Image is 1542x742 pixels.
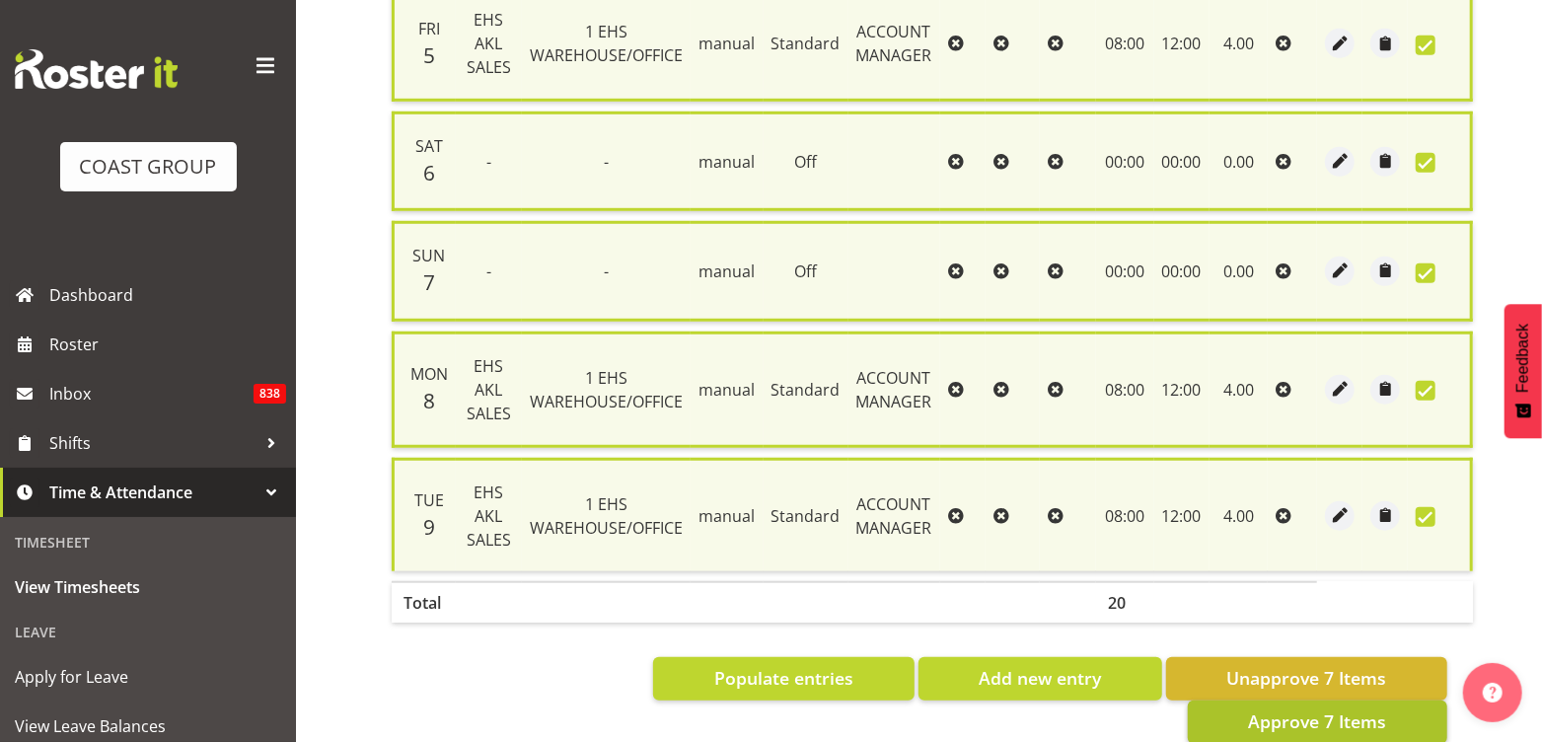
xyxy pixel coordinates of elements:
[5,522,291,562] div: Timesheet
[764,458,848,571] td: Standard
[856,493,932,539] span: ACCOUNT MANAGER
[5,652,291,702] a: Apply for Leave
[413,245,446,266] span: Sun
[1096,581,1154,623] th: 20
[15,49,178,89] img: Rosterit website logo
[764,111,848,211] td: Off
[49,379,254,408] span: Inbox
[1248,708,1386,734] span: Approve 7 Items
[467,482,511,551] span: EHS AKL SALES
[467,9,511,78] span: EHS AKL SALES
[423,268,435,296] span: 7
[1210,221,1269,321] td: 0.00
[1154,111,1210,211] td: 00:00
[423,41,435,69] span: 5
[1514,324,1532,393] span: Feedback
[1096,111,1154,211] td: 00:00
[1226,665,1386,691] span: Unapprove 7 Items
[1483,683,1503,703] img: help-xxl-2.png
[1154,458,1210,571] td: 12:00
[530,367,683,412] span: 1 EHS WAREHOUSE/OFFICE
[856,367,932,412] span: ACCOUNT MANAGER
[410,363,448,385] span: Mon
[392,581,456,623] th: Total
[1096,332,1154,448] td: 08:00
[764,221,848,321] td: Off
[415,135,443,157] span: Sat
[918,657,1162,701] button: Add new entry
[979,665,1101,691] span: Add new entry
[1505,304,1542,438] button: Feedback - Show survey
[698,33,755,54] span: manual
[49,428,257,458] span: Shifts
[604,151,609,173] span: -
[604,260,609,282] span: -
[15,572,281,602] span: View Timesheets
[1154,221,1210,321] td: 00:00
[423,159,435,186] span: 6
[1154,332,1210,448] td: 12:00
[15,711,281,741] span: View Leave Balances
[49,280,286,310] span: Dashboard
[5,562,291,612] a: View Timesheets
[698,505,755,527] span: manual
[49,478,257,507] span: Time & Attendance
[254,384,286,404] span: 838
[423,513,435,541] span: 9
[423,387,435,414] span: 8
[1166,657,1447,701] button: Unapprove 7 Items
[1096,458,1154,571] td: 08:00
[486,151,491,173] span: -
[530,493,683,539] span: 1 EHS WAREHOUSE/OFFICE
[80,152,217,182] div: COAST GROUP
[467,355,511,424] span: EHS AKL SALES
[1210,458,1269,571] td: 4.00
[49,330,286,359] span: Roster
[15,662,281,692] span: Apply for Leave
[698,379,755,401] span: manual
[5,612,291,652] div: Leave
[1210,332,1269,448] td: 4.00
[856,21,932,66] span: ACCOUNT MANAGER
[486,260,491,282] span: -
[418,18,440,39] span: Fri
[714,665,853,691] span: Populate entries
[698,151,755,173] span: manual
[653,657,914,701] button: Populate entries
[764,332,848,448] td: Standard
[698,260,755,282] span: manual
[1096,221,1154,321] td: 00:00
[530,21,683,66] span: 1 EHS WAREHOUSE/OFFICE
[1210,111,1269,211] td: 0.00
[414,489,444,511] span: Tue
